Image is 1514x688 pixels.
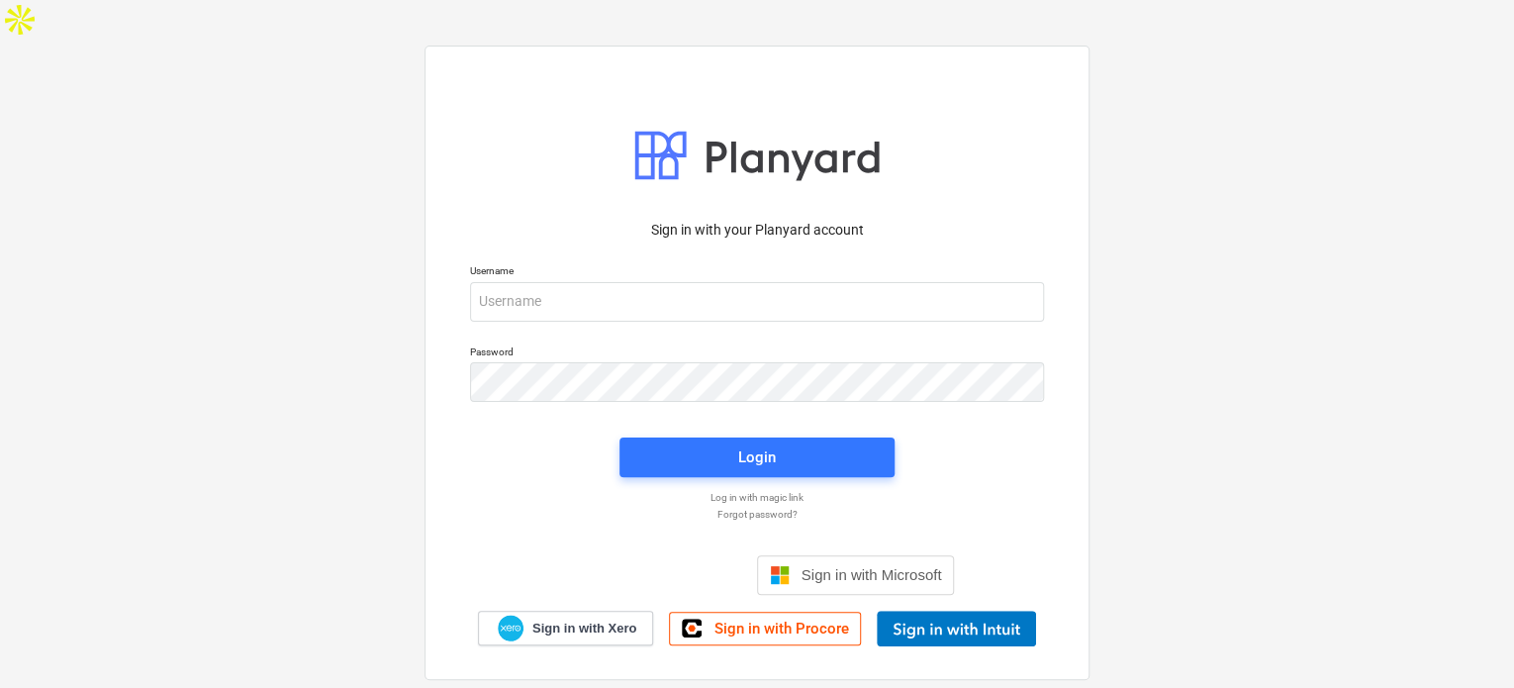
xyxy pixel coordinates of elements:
[738,444,776,470] div: Login
[470,345,1044,362] p: Password
[669,612,861,645] a: Sign in with Procore
[713,620,848,638] span: Sign in with Procore
[770,565,790,585] img: Microsoft logo
[619,438,895,477] button: Login
[550,553,751,597] iframe: Sign in with Google Button
[470,282,1044,322] input: Username
[460,491,1054,504] a: Log in with magic link
[478,611,654,645] a: Sign in with Xero
[470,264,1044,281] p: Username
[1415,593,1514,688] iframe: Chat Widget
[532,620,636,638] span: Sign in with Xero
[460,508,1054,521] a: Forgot password?
[802,566,942,583] span: Sign in with Microsoft
[498,615,523,641] img: Xero logo
[470,220,1044,241] p: Sign in with your Planyard account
